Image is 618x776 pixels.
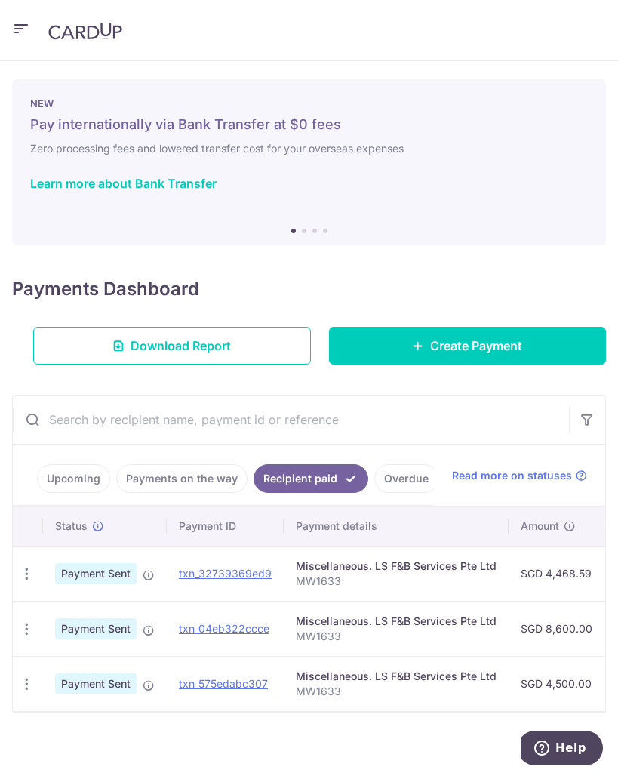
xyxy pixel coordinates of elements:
p: MW1633 [296,684,497,699]
p: NEW [30,97,588,109]
span: Payment Sent [55,618,137,639]
a: Read more on statuses [452,468,587,483]
h4: Payments Dashboard [12,276,199,303]
a: Upcoming [37,464,110,493]
td: SGD 4,468.59 [509,546,604,601]
a: Recipient paid [254,464,368,493]
span: Status [55,519,88,534]
h6: Zero processing fees and lowered transfer cost for your overseas expenses [30,140,588,158]
a: Learn more about Bank Transfer [30,176,217,191]
a: Create Payment [329,327,607,365]
span: Payment Sent [55,673,137,694]
td: SGD 4,500.00 [509,656,604,711]
span: Payment Sent [55,563,137,584]
h5: Pay internationally via Bank Transfer at $0 fees [30,115,588,134]
div: Miscellaneous. LS F&B Services Pte Ltd [296,614,497,629]
img: CardUp [48,22,122,40]
span: Download Report [131,337,231,355]
div: Miscellaneous. LS F&B Services Pte Ltd [296,669,497,684]
p: MW1633 [296,629,497,644]
th: Payment ID [167,507,284,546]
a: Overdue [374,464,438,493]
span: Create Payment [430,337,522,355]
a: txn_04eb322ccce [179,622,269,635]
a: Payments on the way [116,464,248,493]
input: Search by recipient name, payment id or reference [13,396,569,444]
a: txn_32739369ed9 [179,567,272,580]
span: Read more on statuses [452,468,572,483]
a: txn_575edabc307 [179,677,268,690]
td: SGD 8,600.00 [509,601,604,656]
span: Amount [521,519,559,534]
th: Payment details [284,507,509,546]
p: MW1633 [296,574,497,589]
iframe: Opens a widget where you can find more information [521,731,603,768]
a: Download Report [33,327,311,365]
div: Miscellaneous. LS F&B Services Pte Ltd [296,559,497,574]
